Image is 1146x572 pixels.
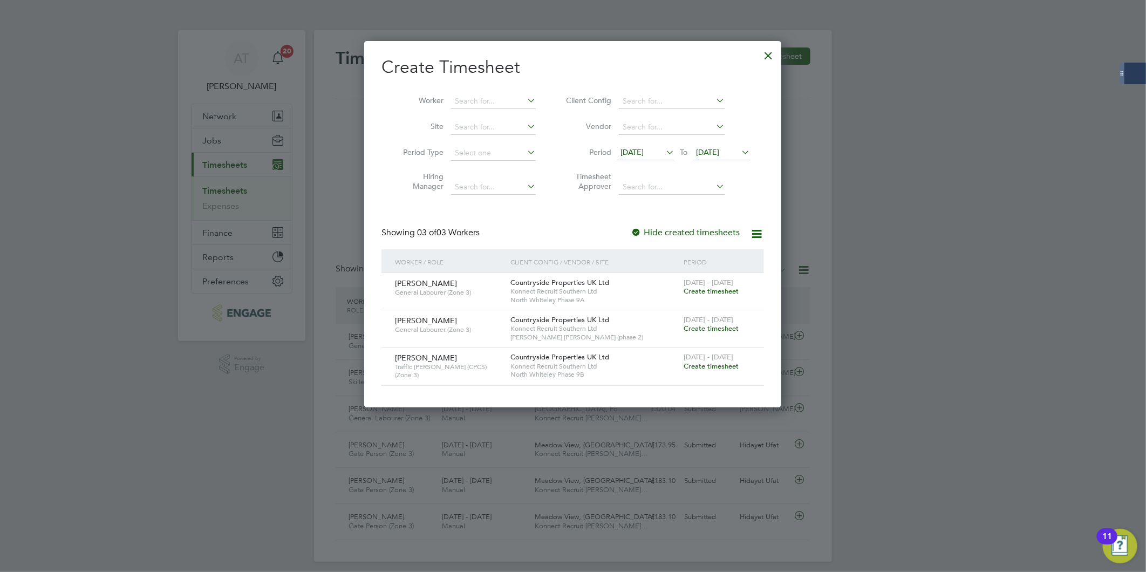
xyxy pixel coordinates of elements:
[395,278,457,288] span: [PERSON_NAME]
[392,249,508,274] div: Worker / Role
[451,120,536,135] input: Search for...
[451,180,536,195] input: Search for...
[697,147,720,157] span: [DATE]
[381,227,482,239] div: Showing
[684,362,739,371] span: Create timesheet
[563,147,611,157] label: Period
[508,249,681,274] div: Client Config / Vendor / Site
[510,287,678,296] span: Konnect Recruit Southern Ltd
[395,121,444,131] label: Site
[619,94,725,109] input: Search for...
[619,180,725,195] input: Search for...
[684,287,739,296] span: Create timesheet
[417,227,436,238] span: 03 of
[417,227,480,238] span: 03 Workers
[510,362,678,371] span: Konnect Recruit Southern Ltd
[563,121,611,131] label: Vendor
[395,172,444,191] label: Hiring Manager
[631,227,740,238] label: Hide created timesheets
[563,96,611,105] label: Client Config
[684,352,733,362] span: [DATE] - [DATE]
[510,324,678,333] span: Konnect Recruit Southern Ltd
[381,56,764,79] h2: Create Timesheet
[395,353,457,363] span: [PERSON_NAME]
[563,172,611,191] label: Timesheet Approver
[510,278,609,287] span: Countryside Properties UK Ltd
[681,249,753,274] div: Period
[684,278,733,287] span: [DATE] - [DATE]
[510,333,678,342] span: [PERSON_NAME] [PERSON_NAME] (phase 2)
[684,315,733,324] span: [DATE] - [DATE]
[510,370,678,379] span: North Whiteley Phase 9B
[1103,529,1137,563] button: Open Resource Center, 11 new notifications
[395,96,444,105] label: Worker
[395,288,502,297] span: General Labourer (Zone 3)
[510,315,609,324] span: Countryside Properties UK Ltd
[619,120,725,135] input: Search for...
[395,363,502,379] span: Traffic [PERSON_NAME] (CPCS) (Zone 3)
[451,146,536,161] input: Select one
[510,352,609,362] span: Countryside Properties UK Ltd
[684,324,739,333] span: Create timesheet
[677,145,691,159] span: To
[1102,536,1112,550] div: 11
[620,147,644,157] span: [DATE]
[510,296,678,304] span: North Whiteley Phase 9A
[395,325,502,334] span: General Labourer (Zone 3)
[395,147,444,157] label: Period Type
[451,94,536,109] input: Search for...
[395,316,457,325] span: [PERSON_NAME]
